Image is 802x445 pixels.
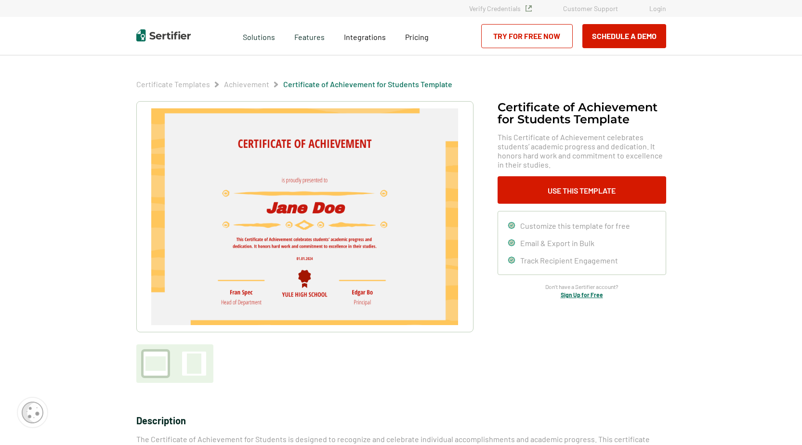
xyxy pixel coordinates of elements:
[136,415,186,426] span: Description
[481,24,573,48] a: Try for Free Now
[498,176,666,204] button: Use This Template
[520,221,630,230] span: Customize this template for free
[405,30,429,42] a: Pricing
[136,29,191,41] img: Sertifier | Digital Credentialing Platform
[344,30,386,42] a: Integrations
[151,108,458,325] img: Certificate of Achievement for Students Template
[526,5,532,12] img: Verified
[582,24,666,48] button: Schedule a Demo
[498,101,666,125] h1: Certificate of Achievement for Students Template
[243,30,275,42] span: Solutions
[545,282,618,291] span: Don’t have a Sertifier account?
[561,291,603,298] a: Sign Up for Free
[22,402,43,423] img: Cookie Popup Icon
[520,238,594,248] span: Email & Export in Bulk
[294,30,325,42] span: Features
[283,79,452,89] a: Certificate of Achievement for Students Template
[136,79,210,89] a: Certificate Templates
[498,132,666,169] span: This Certificate of Achievement celebrates students’ academic progress and dedication. It honors ...
[405,32,429,41] span: Pricing
[136,79,452,89] div: Breadcrumb
[563,4,618,13] a: Customer Support
[469,4,532,13] a: Verify Credentials
[224,79,269,89] a: Achievement
[344,32,386,41] span: Integrations
[649,4,666,13] a: Login
[754,399,802,445] iframe: Chat Widget
[520,256,618,265] span: Track Recipient Engagement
